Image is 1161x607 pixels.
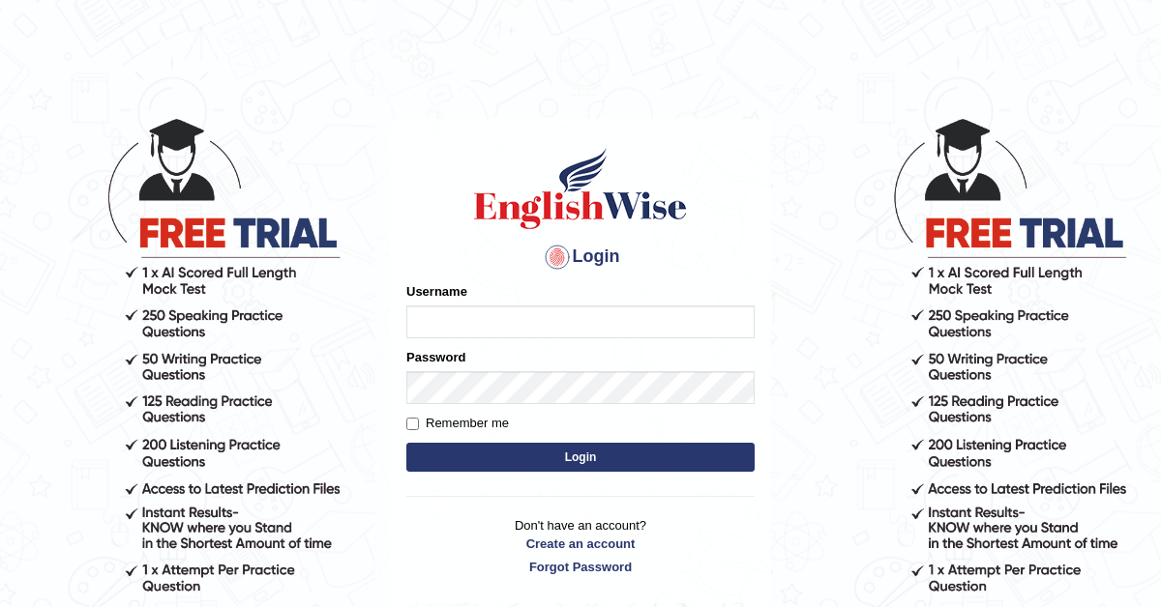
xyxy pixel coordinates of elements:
img: Logo of English Wise sign in for intelligent practice with AI [470,145,691,232]
input: Remember me [406,418,419,430]
label: Remember me [406,414,509,433]
h4: Login [406,242,755,273]
label: Password [406,348,465,366]
a: Forgot Password [406,558,755,576]
p: Don't have an account? [406,516,755,576]
label: Username [406,282,467,301]
button: Login [406,443,755,472]
a: Create an account [406,535,755,553]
